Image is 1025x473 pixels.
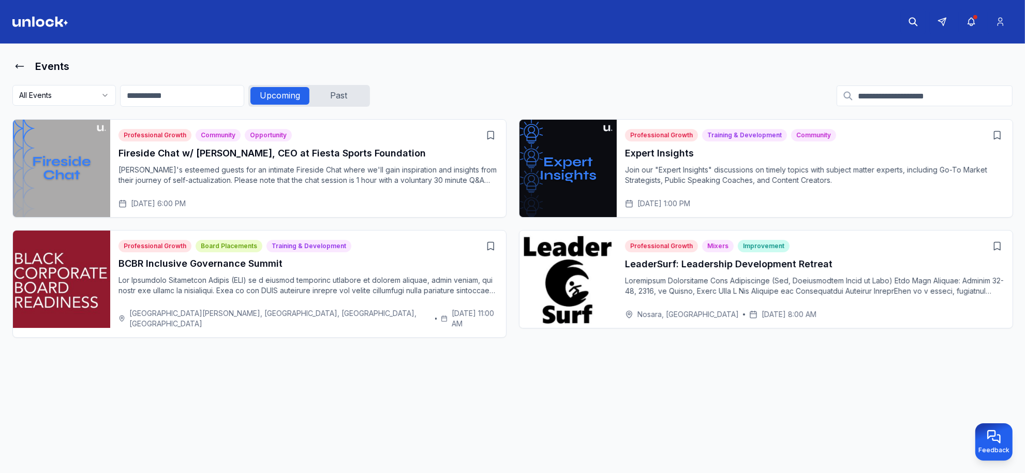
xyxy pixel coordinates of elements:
[118,198,186,209] div: [DATE] 6:00 PM
[519,120,617,217] img: Expert Insights
[118,129,191,141] div: Professional Growth
[749,309,816,320] div: [DATE] 8:00 AM
[35,59,69,74] h1: Events
[978,446,1009,454] span: Feedback
[702,129,787,141] div: Training & Development
[625,165,1004,185] p: Join our "Expert Insights" discussions on timely topics with subject matter experts, including Go...
[118,308,431,329] div: [GEOGRAPHIC_DATA][PERSON_NAME], [GEOGRAPHIC_DATA], [GEOGRAPHIC_DATA], [GEOGRAPHIC_DATA]
[245,129,292,141] div: Opportunity
[13,231,110,328] img: BCBR Inclusive Governance Summit
[625,198,690,209] div: [DATE] 1:00 PM
[118,146,498,161] h3: Fireside Chat w/ [PERSON_NAME], CEO at Fiesta Sports Foundation
[118,256,498,271] h3: BCBR Inclusive Governance Summit
[625,146,1004,161] h3: Expert Insights
[738,240,790,252] div: Improvement
[118,275,498,296] p: Lor Ipsumdolo Sitametcon Adipis (ELI) se d eiusmod temporinc utlabore et dolorem aliquae, admin v...
[625,257,1004,271] h3: LeaderSurf: Leadership Development Retreat
[975,423,1013,461] button: Provide feedback
[519,231,617,328] img: LeaderSurf: Leadership Development Retreat
[441,308,497,329] div: [DATE] 11:00 AM
[702,240,734,252] div: Mixers
[118,240,191,252] div: Professional Growth
[196,129,241,141] div: Community
[250,87,309,105] div: Upcoming
[266,240,351,252] div: Training & Development
[625,276,1004,296] p: Loremipsum Dolorsitame Cons Adipiscinge (Sed, Doeiusmodtem Incid ut Labo) Etdo Magn Aliquae: Admi...
[625,309,739,320] div: Nosara, [GEOGRAPHIC_DATA]
[13,120,110,217] img: Fireside Chat w/ Erik Moses, CEO at Fiesta Sports Foundation
[12,17,68,27] img: Logo
[625,240,698,252] div: Professional Growth
[625,129,698,141] div: Professional Growth
[196,240,262,252] div: Board Placements
[309,87,368,105] div: Past
[118,165,498,185] p: [PERSON_NAME]'s esteemed guests for an intimate Fireside Chat where we'll gain inspiration and in...
[791,129,836,141] div: Community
